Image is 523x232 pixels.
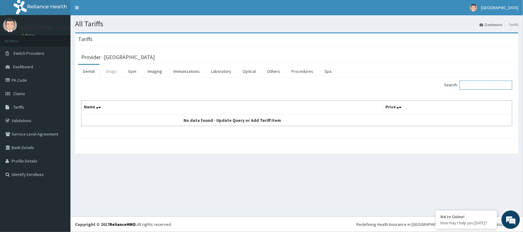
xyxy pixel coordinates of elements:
div: We're Online! [440,214,492,219]
a: Procedures [286,65,318,78]
label: Search: [444,80,512,90]
img: User Image [470,4,477,12]
span: Claims [13,91,25,96]
a: Others [262,65,285,78]
a: Online [21,33,36,38]
input: Search: [460,80,512,90]
span: Dashboard [13,64,33,69]
p: How may I help you today? [440,220,492,226]
a: Imaging [143,65,167,78]
h3: Provider - [GEOGRAPHIC_DATA] [81,54,155,60]
a: Optical [238,65,261,78]
li: Tariffs [503,22,518,27]
a: Spa [320,65,336,78]
th: Name [81,101,383,115]
span: Tariffs [13,104,24,110]
a: Immunizations [169,65,205,78]
a: Drugs [101,65,122,78]
h1: All Tariffs [75,20,518,28]
a: Dental [78,65,100,78]
a: Dashboard [479,22,502,27]
a: Gym [123,65,141,78]
td: No data found - Update Query or Add Tariff Item [81,114,383,126]
footer: All rights reserved. [70,216,523,232]
span: Switch Providers [13,51,44,56]
a: RelianceHMO [109,222,136,227]
h3: Tariffs [78,36,93,42]
a: Laboratory [206,65,236,78]
p: [GEOGRAPHIC_DATA] [21,25,72,30]
span: [GEOGRAPHIC_DATA] [481,5,518,10]
th: Price [383,101,512,115]
div: Redefining Heath Insurance in [GEOGRAPHIC_DATA] using Telemedicine and Data Science! [356,221,518,227]
strong: Copyright © 2017 . [75,222,137,227]
img: User Image [3,18,17,32]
